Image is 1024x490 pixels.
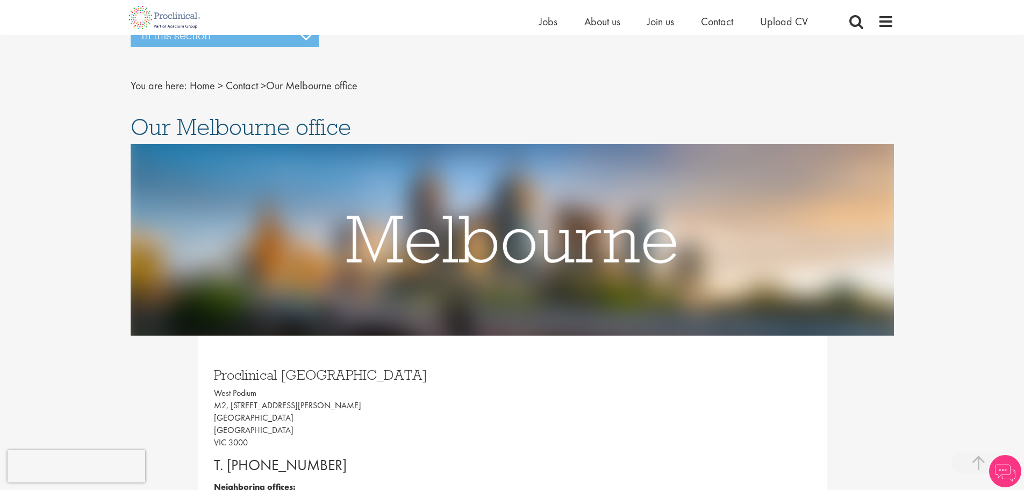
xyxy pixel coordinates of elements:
[226,79,258,93] a: breadcrumb link to Contact
[584,15,620,29] a: About us
[261,79,266,93] span: >
[760,15,808,29] a: Upload CV
[190,79,215,93] a: breadcrumb link to Home
[214,368,504,382] h3: Proclinical [GEOGRAPHIC_DATA]
[989,455,1021,487] img: Chatbot
[8,450,145,482] iframe: reCAPTCHA
[214,387,504,449] p: West Podium M2, [STREET_ADDRESS][PERSON_NAME] [GEOGRAPHIC_DATA] [GEOGRAPHIC_DATA] VIC 3000
[218,79,223,93] span: >
[539,15,557,29] a: Jobs
[701,15,733,29] a: Contact
[214,455,504,476] p: T. [PHONE_NUMBER]
[190,79,357,93] span: Our Melbourne office
[131,79,187,93] span: You are here:
[131,112,351,141] span: Our Melbourne office
[131,24,319,47] h3: In this section
[647,15,674,29] a: Join us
